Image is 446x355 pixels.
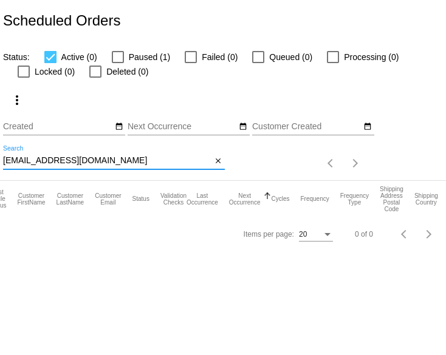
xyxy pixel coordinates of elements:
mat-icon: more_vert [10,93,24,107]
span: Locked (0) [35,64,75,79]
button: Change sorting for ShippingPostcode [380,186,403,212]
span: Deleted (0) [106,64,148,79]
button: Change sorting for NextOccurrenceUtc [229,192,261,206]
mat-icon: close [214,157,222,166]
input: Next Occurrence [128,122,237,132]
button: Change sorting for Cycles [271,195,289,203]
button: Change sorting for Frequency [300,195,329,203]
span: Status: [3,52,30,62]
button: Change sorting for Status [132,195,149,203]
button: Next page [417,222,441,246]
button: Clear [212,155,225,167]
mat-icon: date_range [363,122,372,132]
span: Active (0) [61,50,97,64]
input: Search [3,156,212,166]
span: Queued (0) [269,50,312,64]
h2: Scheduled Orders [3,12,120,29]
mat-select: Items per page: [299,231,333,239]
div: 0 of 0 [355,230,373,238]
button: Change sorting for ShippingCountry [414,192,438,206]
input: Customer Created [252,122,362,132]
input: Created [3,122,112,132]
button: Previous page [393,222,417,246]
mat-icon: date_range [115,122,123,132]
button: Change sorting for CustomerEmail [95,192,121,206]
button: Change sorting for CustomerLastName [57,192,84,206]
span: Paused (1) [129,50,170,64]
button: Change sorting for CustomerFirstName [17,192,45,206]
button: Change sorting for FrequencyType [340,192,369,206]
button: Next page [343,151,368,175]
mat-header-cell: Validation Checks [160,181,187,217]
span: 20 [299,230,307,238]
span: Processing (0) [344,50,399,64]
div: Items per page: [244,230,294,238]
button: Change sorting for LastOccurrenceUtc [187,192,218,206]
mat-icon: date_range [239,122,247,132]
span: Failed (0) [202,50,238,64]
button: Previous page [319,151,343,175]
